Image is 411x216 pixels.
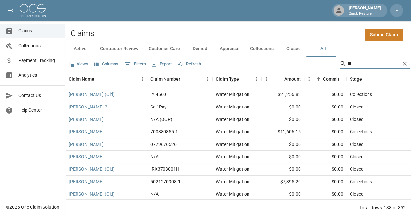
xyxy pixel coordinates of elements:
[137,74,147,84] button: Menu
[216,91,249,98] div: Water Mitigation
[69,91,115,98] a: [PERSON_NAME] (Old)
[6,204,59,210] div: © 2025 One Claim Solution
[69,116,104,123] a: [PERSON_NAME]
[304,138,347,151] div: $0.00
[304,88,347,101] div: $0.00
[262,176,304,188] div: $7,395.29
[150,59,173,69] button: Export
[65,41,411,57] div: dynamic tabs
[213,70,262,88] div: Claim Type
[350,166,364,172] div: Closed
[365,29,403,41] a: Submit Claim
[346,5,384,16] div: [PERSON_NAME]
[214,41,245,57] button: Appraisal
[150,178,180,185] div: 5021270908-1
[216,153,249,160] div: Water Mitigation
[69,178,104,185] a: [PERSON_NAME]
[150,128,178,135] div: 700880855-1
[150,166,179,172] div: IRX3703001H
[279,41,308,57] button: Closed
[262,151,304,163] div: $0.00
[284,70,301,88] div: Amount
[185,41,214,57] button: Denied
[252,74,262,84] button: Menu
[262,74,271,84] button: Menu
[400,59,410,69] button: Clear
[69,166,115,172] a: [PERSON_NAME] (Old)
[350,91,372,98] div: Collections
[349,11,381,17] p: Quick Restore
[275,74,284,84] button: Sort
[350,191,364,197] div: Closed
[95,41,144,57] button: Contractor Review
[362,74,371,84] button: Sort
[147,70,213,88] div: Claim Number
[262,101,304,113] div: $0.00
[18,57,60,64] span: Payment Tracking
[65,70,147,88] div: Claim Name
[18,92,60,99] span: Contact Us
[18,72,60,79] span: Analytics
[123,59,147,69] button: Show filters
[262,113,304,126] div: $0.00
[216,191,249,197] div: Water Mitigation
[262,126,304,138] div: $11,606.15
[180,74,189,84] button: Sort
[93,59,120,69] button: Select columns
[69,141,104,147] a: [PERSON_NAME]
[350,128,372,135] div: Collections
[69,70,94,88] div: Claim Name
[350,70,362,88] div: Stage
[20,4,46,17] img: ocs-logo-white-transparent.png
[94,74,103,84] button: Sort
[176,59,203,69] button: Refresh
[4,4,17,17] button: open drawer
[150,153,159,160] div: N/A
[304,188,347,201] div: $0.00
[304,151,347,163] div: $0.00
[304,126,347,138] div: $0.00
[216,104,249,110] div: Water Mitigation
[216,128,249,135] div: Water Mitigation
[262,138,304,151] div: $0.00
[262,163,304,176] div: $0.00
[239,74,248,84] button: Sort
[216,166,249,172] div: Water Mitigation
[350,104,364,110] div: Closed
[150,70,180,88] div: Claim Number
[323,70,343,88] div: Committed Amount
[304,176,347,188] div: $0.00
[150,191,159,197] div: N/A
[216,116,249,123] div: Water Mitigation
[359,205,406,211] div: Total Rows: 138 of 392
[69,153,104,160] a: [PERSON_NAME]
[150,104,167,110] div: Self Pay
[308,41,338,57] button: All
[245,41,279,57] button: Collections
[18,107,60,114] span: Help Center
[262,188,304,201] div: $0.00
[262,88,304,101] div: $21,256.83
[350,153,364,160] div: Closed
[67,59,90,69] button: Views
[304,74,314,84] button: Menu
[216,70,239,88] div: Claim Type
[216,178,249,185] div: Water Mitigation
[150,116,172,123] div: N/A (OOP)
[314,74,323,84] button: Sort
[18,42,60,49] span: Collections
[340,58,410,70] div: Search
[350,116,364,123] div: Closed
[304,70,347,88] div: Committed Amount
[150,91,166,98] div: IYI4560
[65,41,95,57] button: Active
[350,178,372,185] div: Collections
[304,113,347,126] div: $0.00
[150,141,177,147] div: 0779676526
[203,74,213,84] button: Menu
[69,128,104,135] a: [PERSON_NAME]
[304,101,347,113] div: $0.00
[69,191,115,197] a: [PERSON_NAME] (Old)
[304,163,347,176] div: $0.00
[350,141,364,147] div: Closed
